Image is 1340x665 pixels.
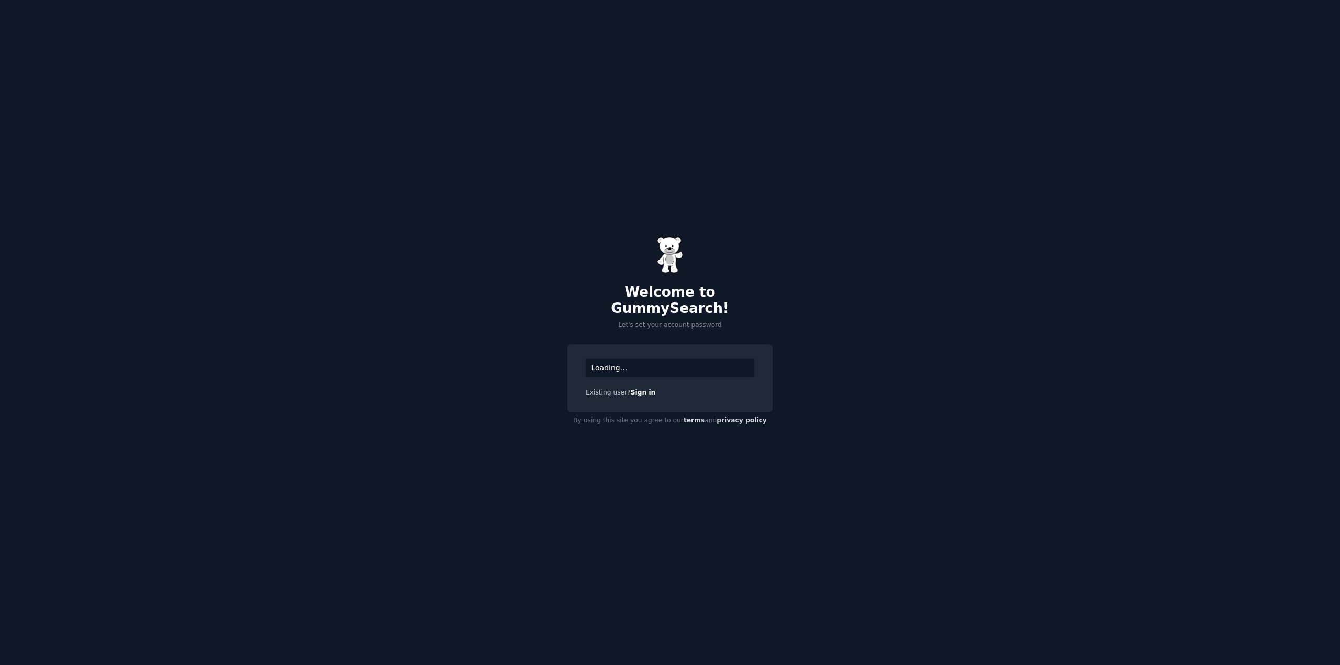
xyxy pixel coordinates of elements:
p: Let's set your account password [567,321,773,330]
img: Gummy Bear [657,236,683,273]
div: Loading... [586,359,754,377]
span: Existing user? [586,389,631,396]
a: terms [684,416,705,424]
div: By using this site you agree to our and [567,412,773,429]
h2: Welcome to GummySearch! [567,284,773,317]
a: Sign in [631,389,656,396]
a: privacy policy [717,416,767,424]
